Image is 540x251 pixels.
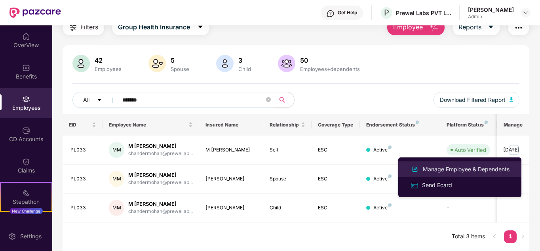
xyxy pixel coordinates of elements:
[93,66,123,72] div: Employees
[468,13,514,20] div: Admin
[497,114,529,136] th: Manage
[384,8,389,17] span: P
[270,146,305,154] div: Self
[504,230,517,243] li: 1
[373,146,392,154] div: Active
[1,197,51,205] div: Stepathon
[523,10,529,16] img: svg+xml;base64,PHN2ZyBpZD0iRHJvcGRvd24tMzJ4MzIiIHhtbG5zPSJodHRwOi8vd3d3LnczLm9yZy8yMDAwL3N2ZyIgd2...
[109,142,124,158] div: MM
[270,122,299,128] span: Relationship
[299,56,361,64] div: 50
[69,122,91,128] span: EID
[318,146,354,154] div: ESC
[18,232,44,240] div: Settings
[458,22,481,32] span: Reports
[452,230,485,243] li: Total 3 items
[266,96,271,104] span: close-circle
[393,22,423,32] span: Employee
[440,194,496,222] td: -
[275,97,290,103] span: search
[10,8,61,18] img: New Pazcare Logo
[266,97,271,102] span: close-circle
[388,174,392,178] img: svg+xml;base64,PHN2ZyB4bWxucz0iaHR0cDovL3d3dy53My5vcmcvMjAwMC9zdmciIHdpZHRoPSI4IiBoZWlnaHQ9IjgiIH...
[514,23,523,33] img: svg+xml;base64,PHN2ZyB4bWxucz0iaHR0cDovL3d3dy53My5vcmcvMjAwMC9zdmciIHdpZHRoPSIyNCIgaGVpZ2h0PSIyNC...
[205,146,257,154] div: M [PERSON_NAME]
[109,122,187,128] span: Employee Name
[237,66,253,72] div: Child
[22,95,30,103] img: svg+xml;base64,PHN2ZyBpZD0iRW1wbG95ZWVzIiB4bWxucz0iaHR0cDovL3d3dy53My5vcmcvMjAwMC9zdmciIHdpZHRoPS...
[508,144,520,156] img: manageButton
[488,230,501,243] button: left
[70,146,97,154] div: PL033
[318,204,354,212] div: ESC
[103,114,199,136] th: Employee Name
[128,179,193,186] div: chandermohan@prewellab...
[421,165,511,174] div: Manage Employee & Dependents
[396,9,451,17] div: Prewel Labs PVT LTD
[128,150,193,157] div: chandermohan@prewellab...
[22,33,30,40] img: svg+xml;base64,PHN2ZyBpZD0iSG9tZSIgeG1sbnM9Imh0dHA6Ly93d3cudzMub3JnLzIwMDAvc3ZnIiB3aWR0aD0iMjAiIG...
[488,230,501,243] li: Previous Page
[373,175,392,183] div: Active
[72,55,90,72] img: svg+xml;base64,PHN2ZyB4bWxucz0iaHR0cDovL3d3dy53My5vcmcvMjAwMC9zdmciIHhtbG5zOnhsaW5rPSJodHRwOi8vd3...
[128,171,193,179] div: M [PERSON_NAME]
[388,146,392,149] img: svg+xml;base64,PHN2ZyB4bWxucz0iaHR0cDovL3d3dy53My5vcmcvMjAwMC9zdmciIHdpZHRoPSI4IiBoZWlnaHQ9IjgiIH...
[237,56,253,64] div: 3
[521,234,525,239] span: right
[366,122,434,128] div: Endorsement Status
[318,175,354,183] div: ESC
[109,200,124,216] div: MM
[492,234,497,239] span: left
[197,24,203,31] span: caret-down
[63,114,103,136] th: EID
[299,66,361,72] div: Employees+dependents
[270,204,305,212] div: Child
[440,96,506,104] span: Download Filtered Report
[70,204,97,212] div: PL033
[429,23,439,33] img: svg+xml;base64,PHN2ZyB4bWxucz0iaHR0cDovL3d3dy53My5vcmcvMjAwMC9zdmciIHhtbG5zOnhsaW5rPSJodHRwOi8vd3...
[83,96,89,104] span: All
[410,181,419,190] img: svg+xml;base64,PHN2ZyB4bWxucz0iaHR0cDovL3d3dy53My5vcmcvMjAwMC9zdmciIHdpZHRoPSIxNiIgaGVpZ2h0PSIxNi...
[387,19,445,35] button: Employee
[485,121,488,124] img: svg+xml;base64,PHN2ZyB4bWxucz0iaHR0cDovL3d3dy53My5vcmcvMjAwMC9zdmciIHdpZHRoPSI4IiBoZWlnaHQ9IjgiIH...
[420,181,454,190] div: Send Ecard
[312,114,360,136] th: Coverage Type
[275,92,295,108] button: search
[517,230,529,243] button: right
[169,56,191,64] div: 5
[22,220,30,228] img: svg+xml;base64,PHN2ZyBpZD0iRW5kb3JzZW1lbnRzIiB4bWxucz0iaHR0cDovL3d3dy53My5vcmcvMjAwMC9zdmciIHdpZH...
[454,146,486,154] div: Auto Verified
[410,165,420,174] img: svg+xml;base64,PHN2ZyB4bWxucz0iaHR0cDovL3d3dy53My5vcmcvMjAwMC9zdmciIHhtbG5zOnhsaW5rPSJodHRwOi8vd3...
[416,121,419,124] img: svg+xml;base64,PHN2ZyB4bWxucz0iaHR0cDovL3d3dy53My5vcmcvMjAwMC9zdmciIHdpZHRoPSI4IiBoZWlnaHQ9IjgiIH...
[72,92,121,108] button: Allcaret-down
[22,64,30,72] img: svg+xml;base64,PHN2ZyBpZD0iQmVuZWZpdHMiIHhtbG5zPSJodHRwOi8vd3d3LnczLm9yZy8yMDAwL3N2ZyIgd2lkdGg9Ij...
[68,23,78,33] img: svg+xml;base64,PHN2ZyB4bWxucz0iaHR0cDovL3d3dy53My5vcmcvMjAwMC9zdmciIHdpZHRoPSIyNCIgaGVpZ2h0PSIyNC...
[327,10,335,17] img: svg+xml;base64,PHN2ZyBpZD0iSGVscC0zMngzMiIgeG1sbnM9Imh0dHA6Ly93d3cudzMub3JnLzIwMDAvc3ZnIiB3aWR0aD...
[517,230,529,243] li: Next Page
[169,66,191,72] div: Spouse
[205,175,257,183] div: [PERSON_NAME]
[63,19,104,35] button: Filters
[80,22,98,32] span: Filters
[22,126,30,134] img: svg+xml;base64,PHN2ZyBpZD0iQ0RfQWNjb3VudHMiIGRhdGEtbmFtZT0iQ0QgQWNjb3VudHMiIHhtbG5zPSJodHRwOi8vd3...
[388,203,392,207] img: svg+xml;base64,PHN2ZyB4bWxucz0iaHR0cDovL3d3dy53My5vcmcvMjAwMC9zdmciIHdpZHRoPSI4IiBoZWlnaHQ9IjgiIH...
[70,175,97,183] div: PL033
[205,204,257,212] div: [PERSON_NAME]
[128,208,193,215] div: chandermohan@prewellab...
[263,114,312,136] th: Relationship
[199,114,264,136] th: Insured Name
[128,200,193,208] div: M [PERSON_NAME]
[453,19,500,35] button: Reportscaret-down
[278,55,295,72] img: svg+xml;base64,PHN2ZyB4bWxucz0iaHR0cDovL3d3dy53My5vcmcvMjAwMC9zdmciIHhtbG5zOnhsaW5rPSJodHRwOi8vd3...
[10,208,43,214] div: New Challenge
[270,175,305,183] div: Spouse
[22,189,30,197] img: svg+xml;base64,PHN2ZyB4bWxucz0iaHR0cDovL3d3dy53My5vcmcvMjAwMC9zdmciIHdpZHRoPSIyMSIgaGVpZ2h0PSIyMC...
[109,171,124,187] div: MM
[93,56,123,64] div: 42
[338,10,357,16] div: Get Help
[373,204,392,212] div: Active
[97,97,102,103] span: caret-down
[216,55,234,72] img: svg+xml;base64,PHN2ZyB4bWxucz0iaHR0cDovL3d3dy53My5vcmcvMjAwMC9zdmciIHhtbG5zOnhsaW5rPSJodHRwOi8vd3...
[118,22,190,32] span: Group Health Insurance
[128,142,193,150] div: M [PERSON_NAME]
